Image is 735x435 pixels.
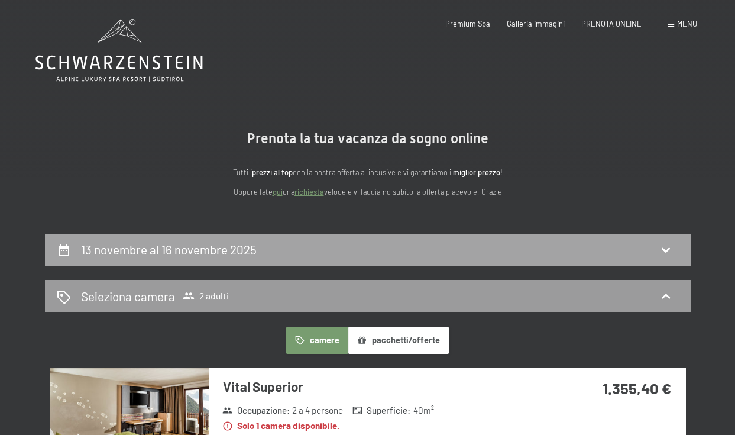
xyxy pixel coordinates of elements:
[131,166,604,178] p: Tutti i con la nostra offerta all'incusive e vi garantiamo il !
[453,167,500,177] strong: miglior prezzo
[507,19,565,28] a: Galleria immagini
[445,19,490,28] a: Premium Spa
[81,288,175,305] h2: Seleziona camera
[252,167,293,177] strong: prezzi al top
[603,379,671,397] strong: 1.355,40 €
[294,187,324,196] a: richiesta
[292,404,343,417] span: 2 a 4 persone
[581,19,642,28] a: PRENOTA ONLINE
[223,378,543,396] h3: Vital Superior
[81,242,257,257] h2: 13 novembre al 16 novembre 2025
[352,404,411,417] strong: Superficie :
[247,130,488,147] span: Prenota la tua vacanza da sogno online
[131,186,604,198] p: Oppure fate una veloce e vi facciamo subito la offerta piacevole. Grazie
[413,404,434,417] span: 40 m²
[273,187,283,196] a: quì
[677,19,697,28] span: Menu
[348,327,449,354] button: pacchetti/offerte
[286,327,348,354] button: camere
[222,404,290,417] strong: Occupazione :
[183,290,229,302] span: 2 adulti
[222,420,339,432] strong: Solo 1 camera disponibile.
